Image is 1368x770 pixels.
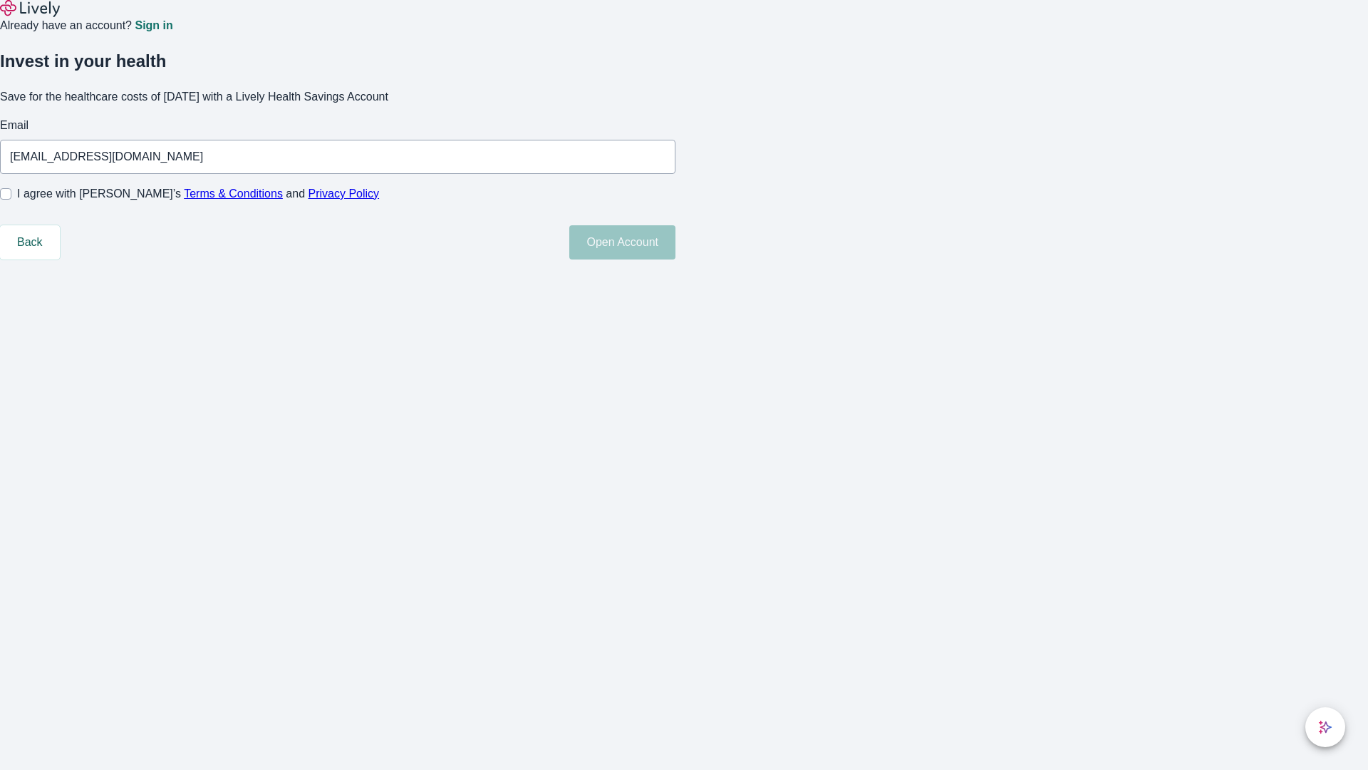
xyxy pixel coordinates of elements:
a: Terms & Conditions [184,188,283,200]
button: chat [1305,707,1345,747]
a: Privacy Policy [309,188,380,200]
span: I agree with [PERSON_NAME]’s and [17,185,379,202]
a: Sign in [135,20,172,31]
svg: Lively AI Assistant [1318,720,1332,734]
